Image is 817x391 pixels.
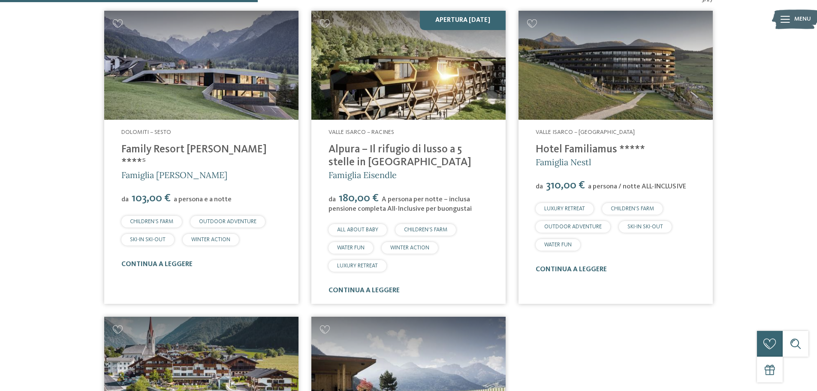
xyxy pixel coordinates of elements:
span: WINTER ACTION [191,237,230,242]
span: WATER FUN [337,245,365,251]
span: SKI-IN SKI-OUT [627,224,663,230]
span: Famiglia Eisendle [329,170,397,180]
span: 310,00 € [544,180,587,191]
a: Alpura – Il rifugio di lusso a 5 stelle in [GEOGRAPHIC_DATA] [329,144,471,168]
span: ALL ABOUT BABY [337,227,378,233]
span: SKI-IN SKI-OUT [130,237,166,242]
a: Cercate un hotel per famiglie? Qui troverete solo i migliori! [104,11,298,120]
span: LUXURY RETREAT [544,206,585,212]
a: continua a leggere [121,261,193,268]
span: Valle Isarco – Racines [329,129,394,135]
span: CHILDREN’S FARM [404,227,447,233]
span: da [536,183,543,190]
span: CHILDREN’S FARM [130,219,173,224]
span: OUTDOOR ADVENTURE [544,224,602,230]
img: Cercate un hotel per famiglie? Qui troverete solo i migliori! [519,11,713,120]
span: Valle Isarco – [GEOGRAPHIC_DATA] [536,129,635,135]
span: Famiglia [PERSON_NAME] [121,170,227,180]
span: Dolomiti – Sesto [121,129,171,135]
span: 103,00 € [130,193,173,204]
a: continua a leggere [329,287,400,294]
span: da [121,196,129,203]
span: a persona / notte ALL-INCLUSIVE [588,183,686,190]
img: Cercate un hotel per famiglie? Qui troverete solo i migliori! [311,11,506,120]
span: OUTDOOR ADVENTURE [199,219,256,224]
span: CHILDREN’S FARM [611,206,654,212]
span: a persona e a notte [174,196,232,203]
span: Famiglia Nestl [536,157,591,167]
span: 180,00 € [337,193,381,204]
span: da [329,196,336,203]
span: WINTER ACTION [390,245,429,251]
span: A persona per notte – inclusa pensione completa All-Inclusive per buongustai [329,196,472,212]
a: continua a leggere [536,266,607,273]
a: Family Resort [PERSON_NAME] ****ˢ [121,144,267,168]
img: Family Resort Rainer ****ˢ [104,11,298,120]
span: WATER FUN [544,242,572,248]
span: LUXURY RETREAT [337,263,378,269]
